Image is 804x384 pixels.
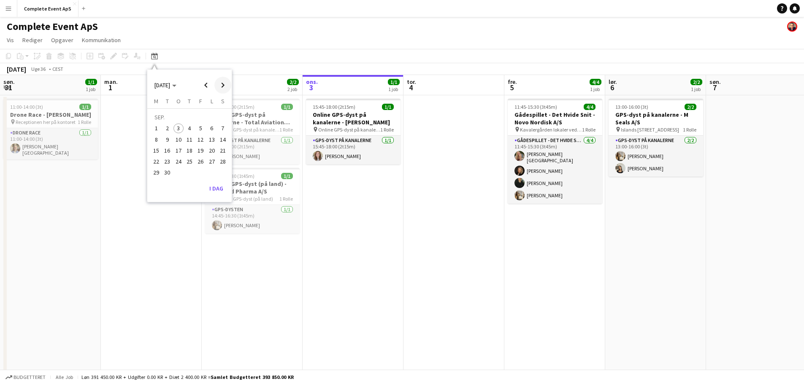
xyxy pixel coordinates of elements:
[281,104,293,110] span: 1/1
[7,65,26,73] div: [DATE]
[81,374,294,380] div: Løn 391 450.00 KR + Udgifter 0.00 KR + Diæt 2 400.00 KR =
[162,168,173,178] span: 30
[685,104,696,110] span: 2/2
[207,134,217,145] span: 13
[151,168,161,178] span: 29
[221,97,225,105] span: S
[388,86,399,92] div: 1 job
[306,111,401,126] h3: Online GPS-dyst på kanalerne - [PERSON_NAME]
[217,134,228,145] button: 14-09-2025
[162,156,173,166] span: 23
[508,99,602,204] app-job-card: 11:45-15:30 (3t45m)4/4Gådespillet - Det Hvide Snit - Novo Nordisk A/S Kavalergården lokaler ved s...
[51,36,73,44] span: Opgaver
[162,134,173,145] span: 9
[690,79,702,85] span: 2/2
[407,78,416,86] span: tor.
[218,156,228,166] span: 28
[205,168,300,234] app-job-card: 14:45-16:30 (1t45m)1/1Online GPS-dyst (på land) - Zealand Pharma A/S Online GPS-dyst (på land)1 R...
[206,123,217,134] button: 06-09-2025
[609,99,703,177] app-job-card: 13:00-16:00 (3t)2/2GPS-dyst på kanalerne - M Seals A/S Islands [STREET_ADDRESS]1 RolleGPS-dyst på...
[318,126,380,133] span: Online GPS-dyst på kanalerne
[217,123,228,134] button: 07-09-2025
[184,123,195,134] button: 04-09-2025
[520,126,582,133] span: Kavalergården lokaler ved siden af slottet
[306,136,401,164] app-card-role: GPS-dyst på kanalerne1/115:45-18:00 (2t15m)[PERSON_NAME]
[205,111,300,126] h3: Online GPS-dyst på kanalerne - Total Aviation Ltd A/S
[28,66,49,72] span: Uge 36
[151,78,180,93] button: Choose month and year
[218,145,228,156] span: 21
[151,145,161,156] span: 15
[3,99,98,159] div: 11:00-14:00 (3t)1/1Drone Race - [PERSON_NAME] Receptionen her på kontoret1 RolleDrone Race1/111:0...
[173,123,184,134] button: 03-09-2025
[199,97,202,105] span: F
[48,35,77,46] a: Opgaver
[306,78,318,86] span: ons.
[615,104,648,110] span: 13:00-16:00 (3t)
[3,35,17,46] a: Vis
[609,136,703,177] app-card-role: GPS-dyst på kanalerne2/213:00-16:00 (3t)[PERSON_NAME][PERSON_NAME]
[279,126,293,133] span: 1 Rolle
[151,156,161,166] span: 22
[388,79,400,85] span: 1/1
[3,78,15,86] span: søn.
[205,99,300,164] div: 09:45-12:00 (2t15m)1/1Online GPS-dyst på kanalerne - Total Aviation Ltd A/S Online GPS-dyst på ka...
[195,156,206,167] button: 26-09-2025
[195,123,206,134] button: 05-09-2025
[313,104,355,110] span: 15:45-18:00 (2t15m)
[17,0,79,17] button: Complete Event ApS
[184,124,195,134] span: 4
[154,97,158,105] span: M
[195,156,206,166] span: 26
[195,134,206,145] span: 12
[7,20,98,33] h1: Complete Event ApS
[151,134,162,145] button: 08-09-2025
[173,156,184,166] span: 24
[508,136,602,204] app-card-role: Gådespillet - Det Hvide Snit4/411:45-15:30 (3t45m)[PERSON_NAME][GEOGRAPHIC_DATA][PERSON_NAME][PER...
[195,134,206,145] button: 12-09-2025
[184,134,195,145] button: 11-09-2025
[184,156,195,166] span: 25
[195,124,206,134] span: 5
[176,97,181,105] span: O
[173,124,184,134] span: 3
[207,124,217,134] span: 6
[151,145,162,156] button: 15-09-2025
[151,167,162,178] button: 29-09-2025
[195,145,206,156] span: 19
[103,83,118,92] span: 1
[217,196,273,202] span: Online GPS-dyst (på land)
[151,112,228,123] td: SEP.
[207,145,217,156] span: 20
[166,97,169,105] span: T
[205,180,300,195] h3: Online GPS-dyst (på land) - Zealand Pharma A/S
[508,111,602,126] h3: Gådespillet - Det Hvide Snit - Novo Nordisk A/S
[162,145,173,156] button: 16-09-2025
[607,83,617,92] span: 6
[10,104,43,110] span: 11:00-14:00 (3t)
[305,83,318,92] span: 3
[691,86,702,92] div: 1 job
[52,66,63,72] div: CEST
[279,196,293,202] span: 1 Rolle
[590,86,601,92] div: 1 job
[198,77,214,94] button: Previous month
[79,104,91,110] span: 1/1
[217,156,228,167] button: 28-09-2025
[287,79,299,85] span: 2/2
[184,145,195,156] span: 18
[206,182,227,195] button: I dag
[584,104,596,110] span: 4/4
[306,99,401,164] app-job-card: 15:45-18:00 (2t15m)1/1Online GPS-dyst på kanalerne - [PERSON_NAME] Online GPS-dyst på kanalerne1 ...
[205,136,300,164] app-card-role: GPS-dyst på kanalerne1/109:45-12:00 (2t15m)[PERSON_NAME]
[195,145,206,156] button: 19-09-2025
[218,134,228,145] span: 14
[3,111,98,118] h3: Drone Race - [PERSON_NAME]
[173,145,184,156] span: 17
[214,77,231,94] button: Next month
[82,36,121,44] span: Kommunikation
[104,78,118,86] span: man.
